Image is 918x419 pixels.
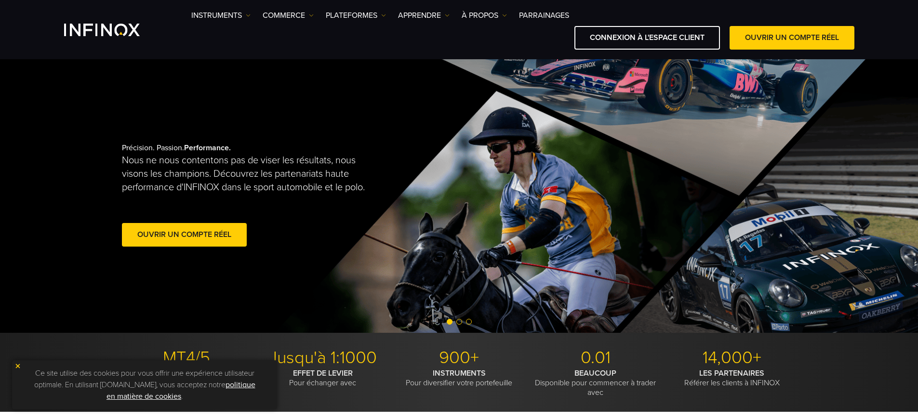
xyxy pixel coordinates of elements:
p: Pour diversifier votre portefeuille [395,368,524,388]
span: Go to slide 2 [456,319,462,325]
a: APPRENDRE [398,10,450,21]
span: Go to slide 1 [447,319,452,325]
a: Ouvrir un compte réel [122,223,247,247]
p: 900+ [395,347,524,368]
a: INFINOX Logo [64,24,162,36]
p: Référer les clients à INFINOX [667,368,797,388]
a: CONNEXION À L'ESPACE CLIENT [574,26,720,50]
p: Nous ne nous contentons pas de viser les résultats, nous visons les champions. Découvrez les part... [122,154,365,194]
a: COMMERCE [263,10,314,21]
p: 0.01 [531,347,660,368]
strong: Performance. [184,143,231,153]
p: Ce site utilise des cookies pour vous offrir une expérience utilisateur optimale. En utilisant [D... [17,365,272,405]
strong: INSTRUMENTS [433,368,486,378]
strong: EFFET DE LEVIER [293,368,353,378]
a: PLATEFORMES [326,10,386,21]
span: Go to slide 3 [466,319,472,325]
p: Disponible pour commencer à trader avec [531,368,660,397]
div: Précision. Passion. [122,128,426,264]
strong: BEAUCOUP [574,368,616,378]
a: OUVRIR UN COMPTE RÉEL [730,26,854,50]
a: INSTRUMENTS [191,10,251,21]
strong: LES PARTENAIRES [699,368,764,378]
p: MT4/5 [122,347,251,368]
p: Jusqu'à 1:1000 [258,347,387,368]
a: Parrainages [519,10,569,21]
p: 14,000+ [667,347,797,368]
img: yellow close icon [14,363,21,369]
a: À PROPOS [462,10,507,21]
p: Pour échanger avec [258,368,387,388]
